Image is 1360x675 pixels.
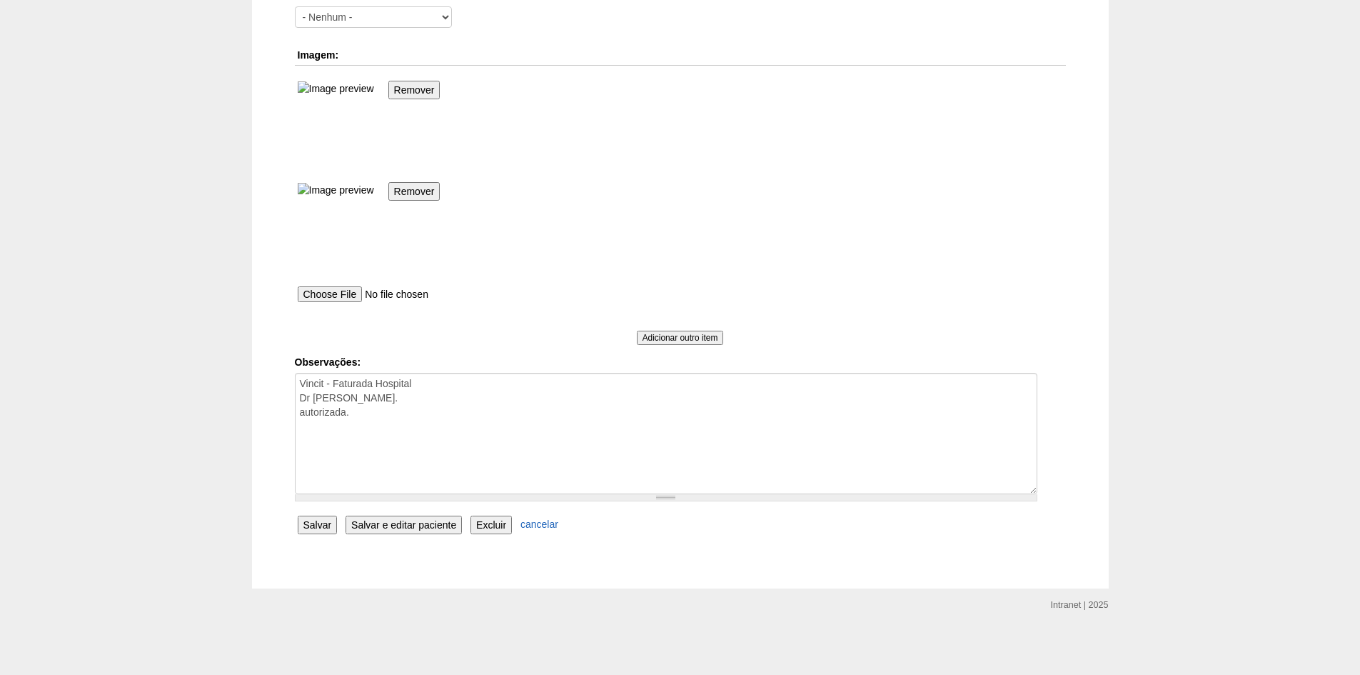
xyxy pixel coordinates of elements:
[298,81,374,96] img: 250911-47-image.jpg
[637,331,724,345] input: Adicionar outro item
[388,182,440,201] input: Remover
[1051,598,1109,612] div: Intranet | 2025
[295,45,1066,66] th: Imagem:
[298,516,338,534] input: Salvar
[520,519,558,530] a: cancelar
[295,373,1037,494] textarea: Vincit - Faturada Hospital Dr [PERSON_NAME]. autorizada.
[388,81,440,99] input: Remover
[346,516,462,534] input: Salvar e editar paciente
[298,183,374,197] img: 250911-47-image.jpg
[470,516,512,534] input: Excluir
[295,355,1066,369] label: Observações:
